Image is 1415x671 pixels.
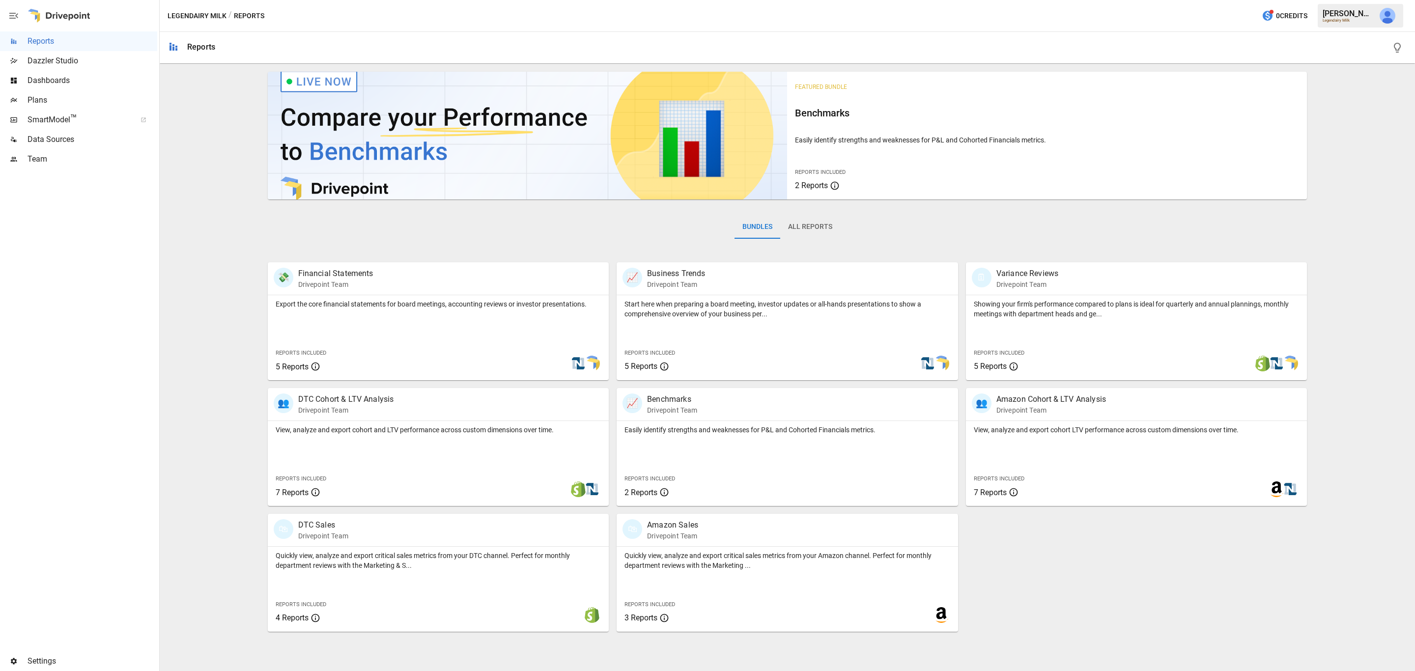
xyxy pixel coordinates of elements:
[934,356,949,371] img: smart model
[623,268,642,287] div: 📈
[974,362,1007,371] span: 5 Reports
[795,135,1299,145] p: Easily identify strengths and weaknesses for P&L and Cohorted Financials metrics.
[974,299,1300,319] p: Showing your firm's performance compared to plans is ideal for quarterly and annual plannings, mo...
[276,299,601,309] p: Export the core financial statements for board meetings, accounting reviews or investor presentat...
[228,10,232,22] div: /
[584,481,600,497] img: netsuite
[70,112,77,125] span: ™
[276,475,326,482] span: Reports Included
[1282,356,1298,371] img: smart model
[795,105,1299,121] h6: Benchmarks
[974,475,1024,482] span: Reports Included
[28,35,157,47] span: Reports
[624,299,950,319] p: Start here when preparing a board meeting, investor updates or all-hands presentations to show a ...
[584,356,600,371] img: smart model
[647,280,705,289] p: Drivepoint Team
[28,153,157,165] span: Team
[1258,7,1311,25] button: 0Credits
[187,42,215,52] div: Reports
[795,181,828,190] span: 2 Reports
[276,601,326,608] span: Reports Included
[647,268,705,280] p: Business Trends
[276,488,309,497] span: 7 Reports
[28,134,157,145] span: Data Sources
[298,405,394,415] p: Drivepoint Team
[974,425,1300,435] p: View, analyze and export cohort LTV performance across custom dimensions over time.
[28,655,157,667] span: Settings
[972,393,991,413] div: 👥
[624,425,950,435] p: Easily identify strengths and weaknesses for P&L and Cohorted Financials metrics.
[274,393,293,413] div: 👥
[996,405,1106,415] p: Drivepoint Team
[1282,481,1298,497] img: netsuite
[996,280,1058,289] p: Drivepoint Team
[624,350,675,356] span: Reports Included
[1323,18,1374,23] div: Legendairy Milk
[298,393,394,405] p: DTC Cohort & LTV Analysis
[28,75,157,86] span: Dashboards
[1269,356,1284,371] img: netsuite
[298,531,348,541] p: Drivepoint Team
[920,356,935,371] img: netsuite
[1276,10,1307,22] span: 0 Credits
[570,356,586,371] img: netsuite
[624,488,657,497] span: 2 Reports
[28,114,130,126] span: SmartModel
[570,481,586,497] img: shopify
[168,10,226,22] button: Legendairy Milk
[584,607,600,623] img: shopify
[974,350,1024,356] span: Reports Included
[298,280,373,289] p: Drivepoint Team
[624,601,675,608] span: Reports Included
[624,551,950,570] p: Quickly view, analyze and export critical sales metrics from your Amazon channel. Perfect for mon...
[972,268,991,287] div: 🗓
[1374,2,1401,29] button: Jack Barned
[1255,356,1271,371] img: shopify
[274,268,293,287] div: 💸
[735,215,780,239] button: Bundles
[274,519,293,539] div: 🛍
[647,531,698,541] p: Drivepoint Team
[996,268,1058,280] p: Variance Reviews
[647,405,697,415] p: Drivepoint Team
[996,393,1106,405] p: Amazon Cohort & LTV Analysis
[276,551,601,570] p: Quickly view, analyze and export critical sales metrics from your DTC channel. Perfect for monthl...
[795,84,847,90] span: Featured Bundle
[276,425,601,435] p: View, analyze and export cohort and LTV performance across custom dimensions over time.
[1380,8,1395,24] img: Jack Barned
[647,519,698,531] p: Amazon Sales
[934,607,949,623] img: amazon
[276,350,326,356] span: Reports Included
[298,519,348,531] p: DTC Sales
[780,215,840,239] button: All Reports
[28,94,157,106] span: Plans
[276,613,309,622] span: 4 Reports
[623,393,642,413] div: 📈
[1323,9,1374,18] div: [PERSON_NAME]
[647,393,697,405] p: Benchmarks
[624,475,675,482] span: Reports Included
[974,488,1007,497] span: 7 Reports
[624,362,657,371] span: 5 Reports
[624,613,657,622] span: 3 Reports
[795,169,846,175] span: Reports Included
[1269,481,1284,497] img: amazon
[298,268,373,280] p: Financial Statements
[276,362,309,371] span: 5 Reports
[28,55,157,67] span: Dazzler Studio
[623,519,642,539] div: 🛍
[268,72,788,199] img: video thumbnail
